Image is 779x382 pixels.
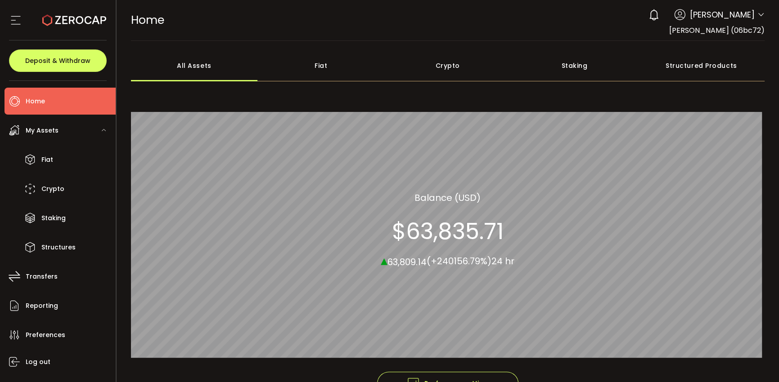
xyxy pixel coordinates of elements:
span: My Assets [26,124,59,137]
span: Preferences [26,329,65,342]
div: All Assets [131,50,258,81]
div: Staking [511,50,638,81]
button: Deposit & Withdraw [9,49,107,72]
span: Fiat [41,153,53,166]
div: Fiat [257,50,384,81]
span: Structures [41,241,76,254]
span: [PERSON_NAME] [690,9,755,21]
div: Crypto [384,50,511,81]
span: Transfers [26,270,58,283]
span: 63,809.14 [387,255,427,268]
span: Home [131,12,164,28]
div: Structured Products [638,50,765,81]
span: Staking [41,212,66,225]
span: Home [26,95,45,108]
span: ▴ [381,250,387,270]
span: Deposit & Withdraw [25,58,90,64]
iframe: Chat Widget [734,339,779,382]
span: [PERSON_NAME] (06bc72) [669,25,765,36]
span: 24 hr [491,255,514,267]
span: Crypto [41,182,64,195]
section: $63,835.71 [392,218,504,244]
section: Balance (USD) [414,191,481,204]
span: Reporting [26,299,58,312]
span: (+240156.79%) [427,255,491,267]
span: Log out [26,355,50,369]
